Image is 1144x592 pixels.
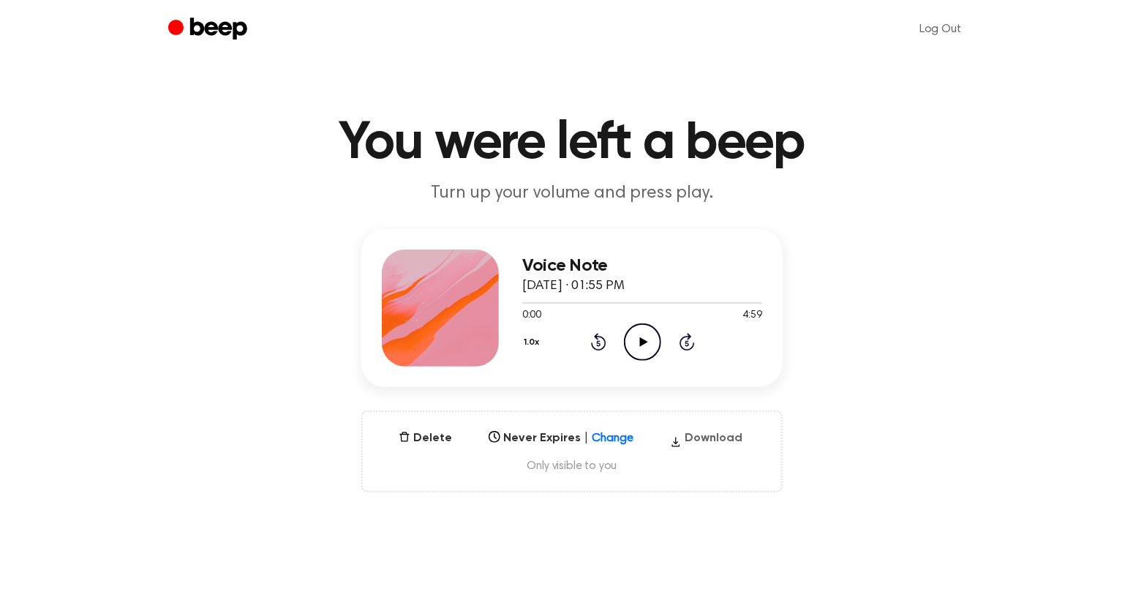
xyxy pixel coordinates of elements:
h1: You were left a beep [197,117,947,170]
a: Beep [168,15,251,44]
h3: Voice Note [522,256,762,276]
span: 4:59 [743,308,762,323]
button: 1.0x [522,330,545,355]
button: Delete [393,430,458,447]
span: [DATE] · 01:55 PM [522,280,625,293]
button: Download [664,430,748,453]
span: Only visible to you [380,459,764,473]
p: Turn up your volume and press play. [291,181,853,206]
a: Log Out [905,12,976,47]
span: 0:00 [522,308,541,323]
